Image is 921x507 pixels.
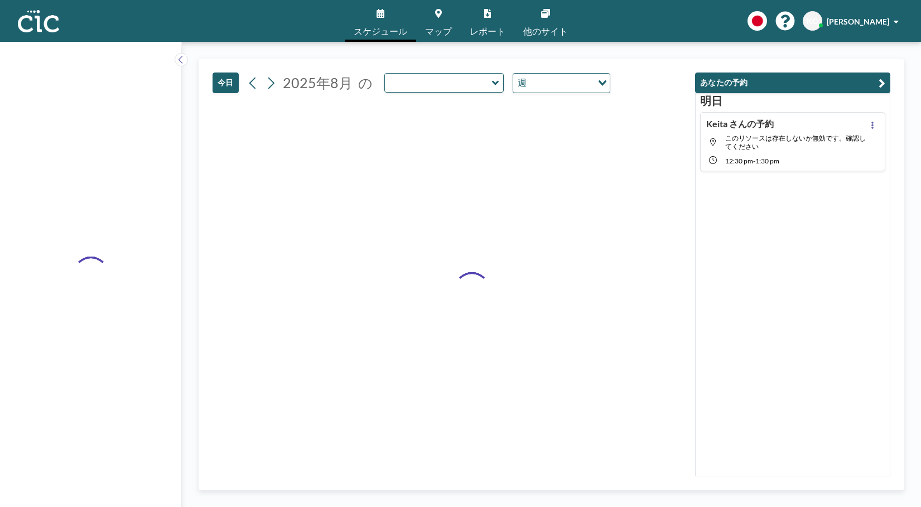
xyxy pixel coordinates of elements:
[470,27,505,36] span: レポート
[283,74,353,91] span: 2025年8月
[695,73,890,93] button: あなたの予約
[807,16,818,26] span: KO
[18,10,59,32] img: organization-logo
[523,27,568,36] span: 他のサイト
[700,94,885,108] h3: 明日
[515,76,529,90] span: 週
[513,74,610,93] div: Search for option
[213,73,239,93] button: 今日
[530,76,591,90] input: Search for option
[827,17,889,26] span: [PERSON_NAME]
[753,157,755,165] span: -
[425,27,452,36] span: マップ
[725,134,866,151] span: このリソースは存在しないか無効です。確認してください
[358,74,373,91] span: の
[354,27,407,36] span: スケジュール
[725,157,753,165] span: 12:30 PM
[706,118,774,129] h4: Keita さんの予約
[755,157,779,165] span: 1:30 PM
